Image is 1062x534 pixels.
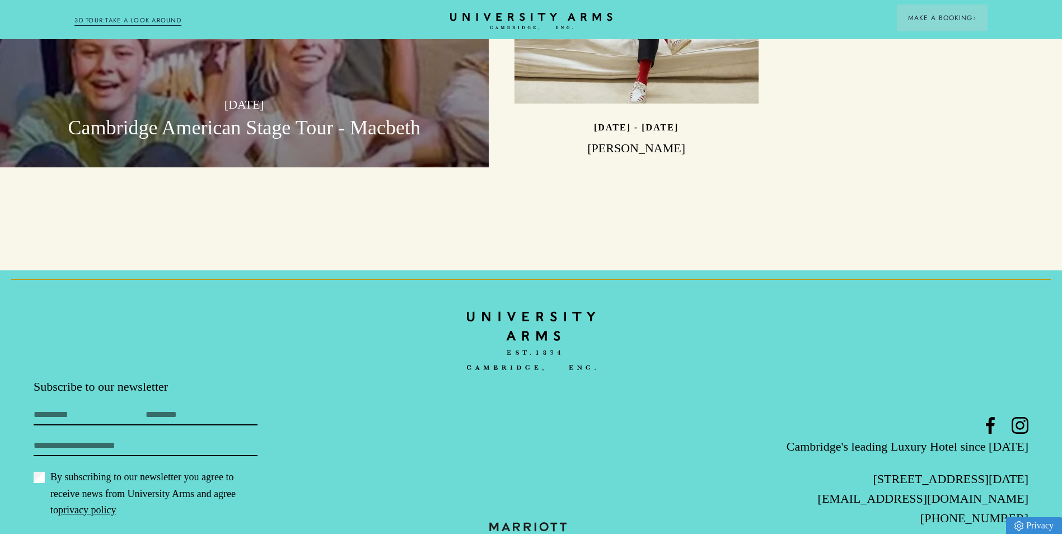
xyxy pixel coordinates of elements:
p: [STREET_ADDRESS][DATE] [697,469,1028,489]
a: Privacy [1006,517,1062,534]
p: Cambridge's leading Luxury Hotel since [DATE] [697,437,1028,456]
a: 3D TOUR:TAKE A LOOK AROUND [74,16,181,26]
img: Privacy [1014,521,1023,531]
span: Make a Booking [908,13,976,23]
a: [EMAIL_ADDRESS][DOMAIN_NAME] [818,491,1028,505]
p: [DATE] [26,95,463,114]
button: Make a BookingArrow icon [897,4,988,31]
a: Home [450,13,612,30]
a: Home [467,304,596,378]
img: bc90c398f2f6aa16c3ede0e16ee64a97.svg [467,304,596,379]
img: Arrow icon [972,16,976,20]
h3: Cambridge American Stage Tour - Macbeth [26,115,463,142]
input: By subscribing to our newsletter you agree to receive news from University Arms and agree topriva... [34,472,45,483]
a: privacy policy [58,504,116,516]
a: Facebook [982,417,999,434]
label: By subscribing to our newsletter you agree to receive news from University Arms and agree to [34,469,258,518]
p: [DATE] - [DATE] [594,123,679,132]
a: Instagram [1012,417,1028,434]
p: Subscribe to our newsletter [34,378,365,395]
h3: [PERSON_NAME] [514,140,759,157]
a: [PHONE_NUMBER] [920,511,1028,525]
